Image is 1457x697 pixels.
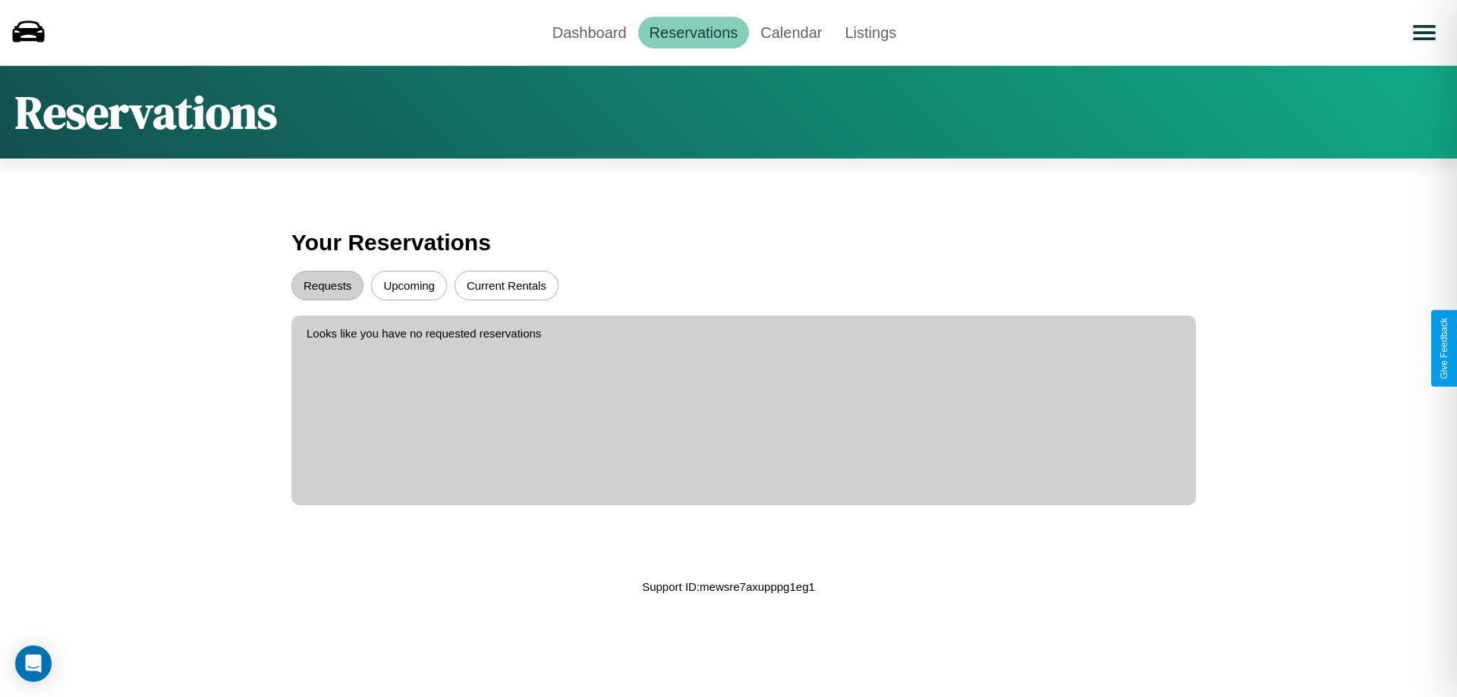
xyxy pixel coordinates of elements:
[15,81,277,143] h1: Reservations
[1403,11,1446,54] button: Open menu
[371,271,447,300] button: Upcoming
[833,17,908,49] a: Listings
[307,323,1181,344] p: Looks like you have no requested reservations
[15,645,52,682] div: Open Intercom Messenger
[638,17,750,49] a: Reservations
[455,271,559,300] button: Current Rentals
[291,222,1166,263] h3: Your Reservations
[291,271,363,300] button: Requests
[642,576,815,597] p: Support ID: mewsre7axupppg1eg1
[749,17,833,49] a: Calendar
[1439,318,1449,379] div: Give Feedback
[541,17,638,49] a: Dashboard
